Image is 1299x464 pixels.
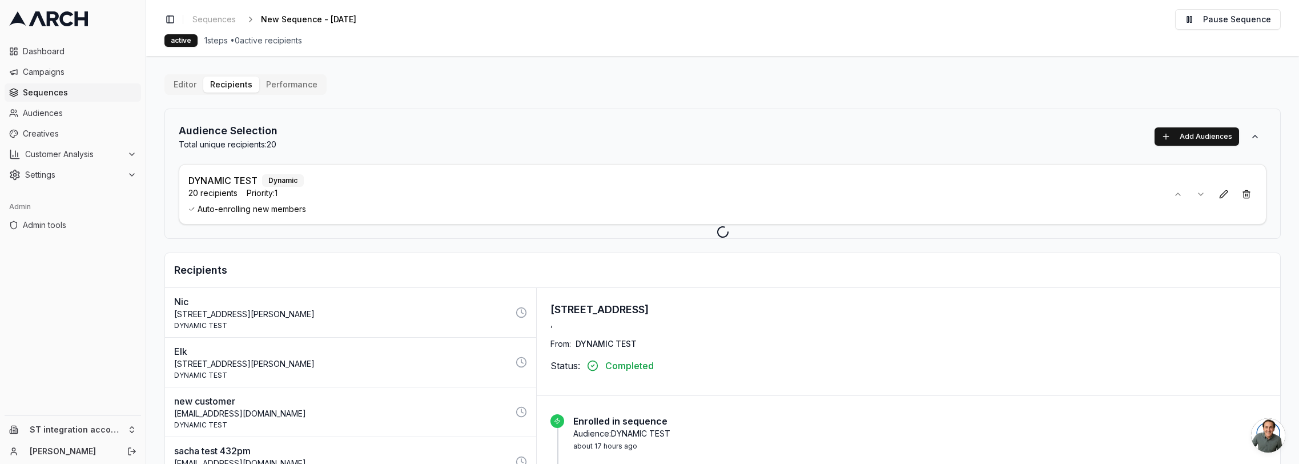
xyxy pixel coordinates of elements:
button: ST integration account [5,421,141,439]
p: Audience: DYNAMIC TEST [573,428,1266,439]
button: Customer Analysis [5,145,141,163]
span: Settings [25,169,123,181]
a: Audiences [5,104,141,122]
span: Sequences [23,87,136,98]
span: Audiences [23,107,136,119]
a: Campaigns [5,63,141,81]
div: Admin [5,198,141,216]
p: Enrolled in sequence [573,414,1266,428]
span: Customer Analysis [25,149,123,160]
a: [PERSON_NAME] [30,446,115,457]
span: ST integration account [30,425,123,435]
p: about 17 hours ago [573,442,1266,451]
button: Log out [124,443,140,459]
a: Dashboard [5,42,141,61]
span: Admin tools [23,219,136,231]
span: Creatives [23,128,136,139]
a: Open chat [1251,418,1285,453]
button: Settings [5,166,141,184]
a: Creatives [5,125,141,143]
span: Dashboard [23,46,136,57]
span: Campaigns [23,66,136,78]
a: Sequences [5,83,141,102]
a: Admin tools [5,216,141,234]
